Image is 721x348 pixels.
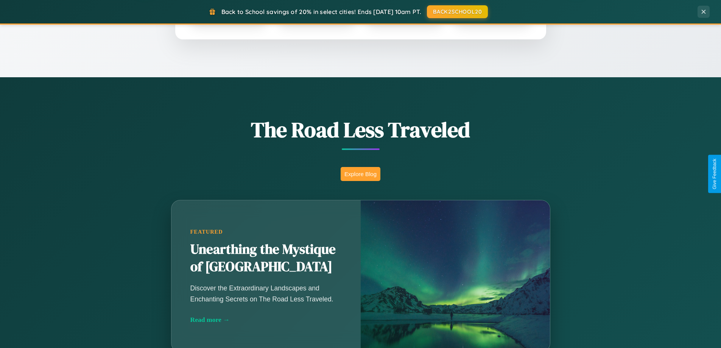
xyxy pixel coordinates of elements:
[712,159,717,189] div: Give Feedback
[221,8,421,16] span: Back to School savings of 20% in select cities! Ends [DATE] 10am PT.
[134,115,588,144] h1: The Road Less Traveled
[190,241,342,276] h2: Unearthing the Mystique of [GEOGRAPHIC_DATA]
[190,229,342,235] div: Featured
[190,316,342,324] div: Read more →
[427,5,488,18] button: BACK2SCHOOL20
[190,283,342,304] p: Discover the Extraordinary Landscapes and Enchanting Secrets on The Road Less Traveled.
[341,167,380,181] button: Explore Blog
